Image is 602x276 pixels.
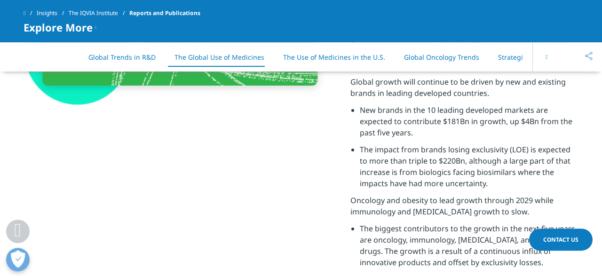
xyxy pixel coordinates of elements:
[360,144,578,195] li: The impact from brands losing exclusivity (LOE) is expected to more than triple to $220Bn, althou...
[498,53,553,62] a: Strategic Reports
[360,223,578,274] li: The biggest contributors to the growth in the next five years are oncology, immunology, [MEDICAL_...
[283,53,385,62] a: The Use of Medicines in the U.S.
[404,53,479,62] a: Global Oncology Trends
[350,195,578,223] p: Oncology and obesity to lead growth through 2029 while immunology and [MEDICAL_DATA] growth to slow.
[360,104,578,144] li: New brands in the 10 leading developed markets are expected to contribute $181Bn in growth, up $4...
[529,229,593,251] a: Contact Us
[174,53,264,62] a: The Global Use of Medicines
[6,248,30,271] button: Open Preferences
[37,5,69,22] a: Insights
[129,5,200,22] span: Reports and Publications
[88,53,156,62] a: Global Trends in R&D
[69,5,129,22] a: The IQVIA Institute
[543,236,578,244] span: Contact Us
[24,22,93,33] span: Explore More
[350,76,578,104] p: Global growth will continue to be driven by new and existing brands in leading developed countries.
